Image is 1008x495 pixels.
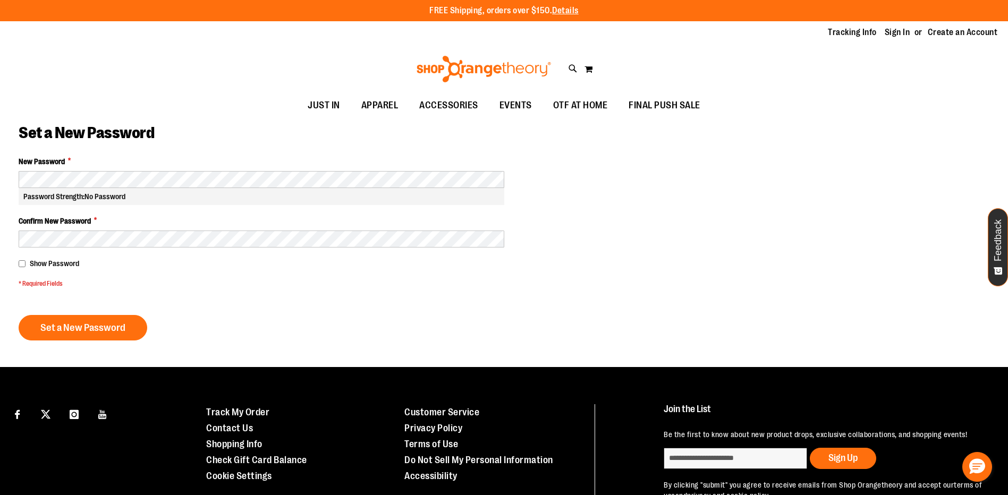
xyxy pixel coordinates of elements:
span: Set a New Password [40,322,125,334]
div: Password Strength: [19,188,504,205]
a: EVENTS [489,93,543,118]
a: FINAL PUSH SALE [618,93,711,118]
a: Accessibility [404,471,458,481]
a: Check Gift Card Balance [206,455,307,465]
span: Show Password [30,259,79,268]
span: OTF AT HOME [553,93,608,117]
button: Set a New Password [19,315,147,340]
span: ACCESSORIES [419,93,478,117]
a: Track My Order [206,407,269,417]
span: * Required Fields [19,279,504,288]
button: Sign Up [810,448,876,469]
img: Shop Orangetheory [415,56,553,82]
a: Shopping Info [206,439,262,449]
a: JUST IN [297,93,351,118]
a: Cookie Settings [206,471,272,481]
button: Hello, have a question? Let’s chat. [962,452,992,482]
a: Terms of Use [404,439,458,449]
a: Contact Us [206,423,253,433]
a: Details [552,6,579,15]
a: Do Not Sell My Personal Information [404,455,553,465]
button: Feedback - Show survey [988,208,1008,286]
span: No Password [84,192,125,201]
a: Visit our Facebook page [8,404,27,423]
a: Privacy Policy [404,423,462,433]
a: Visit our Instagram page [65,404,83,423]
span: EVENTS [499,93,532,117]
span: Feedback [993,219,1003,261]
span: Set a New Password [19,124,154,142]
span: FINAL PUSH SALE [629,93,700,117]
span: Sign Up [828,453,858,463]
a: OTF AT HOME [543,93,619,118]
a: APPAREL [351,93,409,118]
a: ACCESSORIES [409,93,489,118]
a: Create an Account [928,27,998,38]
span: APPAREL [361,93,399,117]
a: Sign In [885,27,910,38]
h4: Join the List [664,404,984,424]
span: JUST IN [308,93,340,117]
span: New Password [19,156,65,167]
p: Be the first to know about new product drops, exclusive collaborations, and shopping events! [664,429,984,440]
img: Twitter [41,409,50,419]
span: Confirm New Password [19,216,91,226]
p: FREE Shipping, orders over $150. [429,5,579,17]
a: Visit our Youtube page [94,404,112,423]
a: Visit our X page [37,404,55,423]
input: enter email [664,448,807,469]
a: Tracking Info [828,27,877,38]
a: Customer Service [404,407,479,417]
